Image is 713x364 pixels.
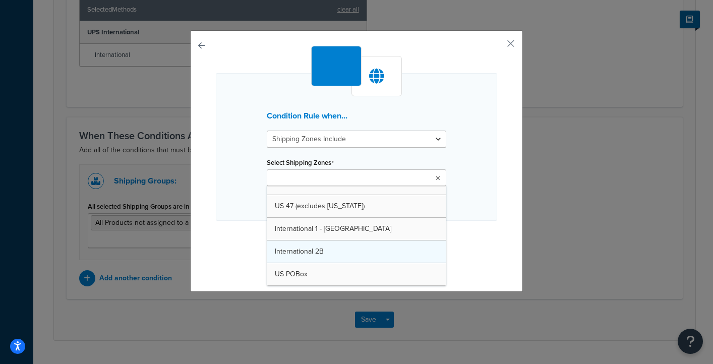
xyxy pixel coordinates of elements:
[275,246,324,257] span: International 2B
[216,257,497,271] p: Condition 1 of 1
[275,201,365,211] span: US 47 (excludes [US_STATE])
[267,195,446,217] a: US 47 (excludes [US_STATE])
[267,159,334,167] label: Select Shipping Zones
[267,263,446,285] a: US POBox
[267,240,446,263] a: International 2B
[275,269,308,279] span: US POBox
[275,178,317,189] span: US Territories
[267,218,446,240] a: International 1 - [GEOGRAPHIC_DATA]
[267,111,446,120] h3: Condition Rule when...
[275,223,391,234] span: International 1 - [GEOGRAPHIC_DATA]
